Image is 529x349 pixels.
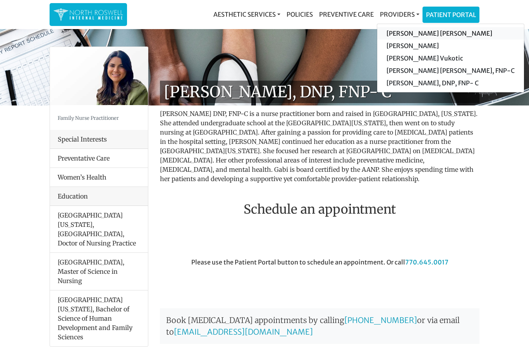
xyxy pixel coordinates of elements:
li: [GEOGRAPHIC_DATA], Master of Science in Nursing [50,252,148,290]
h1: [PERSON_NAME], DNP, FNP- C [160,81,479,103]
a: [PHONE_NUMBER] [344,315,417,325]
img: North Roswell Internal Medicine [53,7,123,22]
div: Education [50,187,148,206]
li: [GEOGRAPHIC_DATA][US_STATE], Bachelor of Science of Human Development and Family Sciences [50,290,148,346]
h2: Schedule an appointment [160,202,479,217]
div: Please use the Patient Portal button to schedule an appointment. Or call [154,257,485,301]
a: [EMAIL_ADDRESS][DOMAIN_NAME] [174,327,313,337]
small: Family Nurse Practitioner [58,115,119,121]
a: 770.645.0017 [405,258,448,266]
a: [PERSON_NAME] [PERSON_NAME] [377,27,524,40]
a: [PERSON_NAME], DNP, FNP- C [377,77,524,89]
li: Women’s Health [50,168,148,187]
li: [GEOGRAPHIC_DATA][US_STATE], [GEOGRAPHIC_DATA], Doctor of Nursing Practice [50,206,148,253]
div: Special Interests [50,130,148,149]
p: Book [MEDICAL_DATA] appointments by calling or via email to [160,308,479,344]
li: Preventative Care [50,149,148,168]
a: Preventive Care [316,7,377,22]
a: [PERSON_NAME] [377,40,524,52]
a: Patient Portal [423,7,479,22]
a: [PERSON_NAME] [PERSON_NAME], FNP-C [377,64,524,77]
a: Aesthetic Services [210,7,283,22]
a: [PERSON_NAME] Vukotic [377,52,524,64]
a: Providers [377,7,423,22]
a: Policies [283,7,316,22]
p: [PERSON_NAME] DNP, FNP-C is a nurse practitioner born and raised in [GEOGRAPHIC_DATA], [US_STATE]... [160,109,479,183]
